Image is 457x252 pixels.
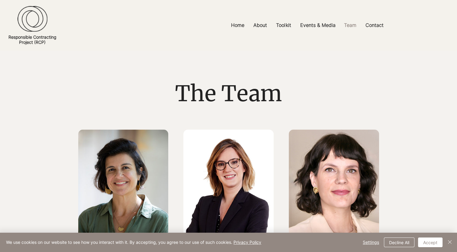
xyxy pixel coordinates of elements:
img: elizabeth_cline.JPG [289,130,379,243]
img: Close [446,238,453,246]
span: We use cookies on our website to see how you interact with it. By accepting, you agree to our use... [6,240,261,245]
p: About [250,18,270,32]
p: Home [228,18,247,32]
a: Team [339,18,361,32]
a: Toolkit [272,18,295,32]
a: Privacy Policy [233,240,261,245]
p: Toolkit [273,18,294,32]
button: Decline All [384,237,414,247]
button: Close [446,237,453,247]
img: Claire Bright_edited.jpg [183,130,274,243]
p: Events & Media [297,18,338,32]
p: Contact [362,18,386,32]
p: Team [341,18,359,32]
a: Responsible ContractingProject (RCP) [8,34,56,45]
a: Contact [361,18,388,32]
a: Home [227,18,249,32]
button: Accept [418,237,443,247]
span: Settings [363,238,379,247]
nav: Site [158,18,457,32]
a: Events & Media [295,18,339,32]
span: The Team [175,80,282,107]
a: About [249,18,272,32]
